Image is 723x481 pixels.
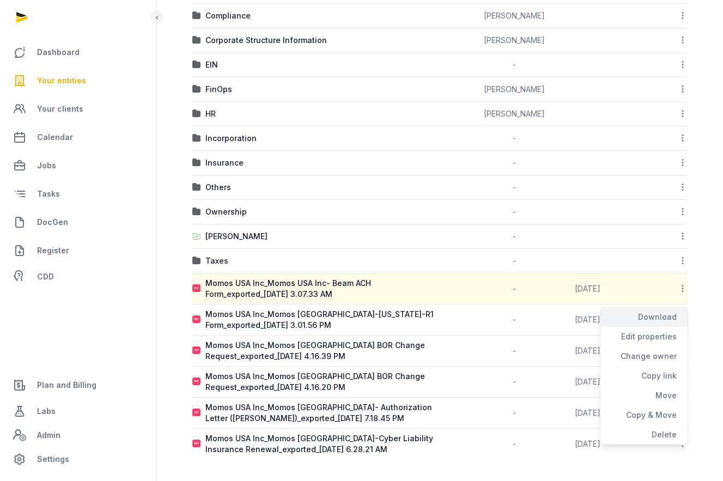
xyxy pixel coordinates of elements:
td: [PERSON_NAME] [478,4,551,28]
span: [DATE] [575,439,600,448]
span: Jobs [37,159,56,172]
td: - [478,336,551,367]
img: folder.svg [192,159,201,167]
div: Momos USA Inc_Momos USA Inc- Beam ACH Form_exported_[DATE] 3.07.33 AM [205,278,440,300]
td: - [478,126,551,151]
div: Edit properties [600,327,688,346]
td: - [478,151,551,175]
a: Admin [9,424,148,446]
a: Tasks [9,181,148,207]
img: folder.svg [192,257,201,265]
div: Change owner [600,346,688,366]
span: [DATE] [575,315,600,324]
span: Register [37,244,69,257]
img: folder.svg [192,11,201,20]
img: folder.svg [192,85,201,94]
img: pdf.svg [192,409,201,417]
a: Your clients [9,96,148,122]
div: Momos USA Inc_Momos [GEOGRAPHIC_DATA]-Cyber Liability Insurance Renewal_exported_[DATE] 6.28.21 AM [205,433,440,455]
div: Insurance [205,157,244,168]
td: - [478,273,551,305]
div: Copy link [600,366,688,386]
td: - [478,224,551,249]
a: Register [9,238,148,264]
span: Calendar [37,131,73,144]
td: [PERSON_NAME] [478,102,551,126]
a: Dashboard [9,39,148,65]
img: pdf.svg [192,378,201,386]
td: [PERSON_NAME] [478,28,551,53]
td: [PERSON_NAME] [478,77,551,102]
a: Plan and Billing [9,372,148,398]
a: Your entities [9,68,148,94]
td: - [478,429,551,460]
img: folder.svg [192,134,201,143]
div: [PERSON_NAME] [205,231,268,242]
div: Momos USA Inc_Momos [GEOGRAPHIC_DATA] BOR Change Request_exported_[DATE] 4.16.20 PM [205,371,440,393]
span: Labs [37,405,56,418]
a: Jobs [9,153,148,179]
img: pdf.svg [192,284,201,293]
img: pdf.svg [192,315,201,324]
div: Incorporation [205,133,257,144]
div: Others [205,182,231,193]
img: folder-upload.svg [192,232,201,241]
a: CDD [9,266,148,288]
span: Dashboard [37,46,80,59]
a: Settings [9,446,148,472]
img: folder.svg [192,109,201,118]
td: - [478,175,551,200]
div: Corporate Structure Information [205,35,327,46]
div: Compliance [205,10,251,21]
span: Plan and Billing [37,379,96,392]
div: Move [600,386,688,405]
div: Taxes [205,255,228,266]
span: CDD [37,270,54,283]
span: Your clients [37,102,83,115]
span: [DATE] [575,408,600,417]
span: [DATE] [575,284,600,293]
a: DocGen [9,209,148,235]
div: EIN [205,59,218,70]
span: Admin [37,429,60,442]
span: DocGen [37,216,68,229]
div: FinOps [205,84,232,95]
td: - [478,398,551,429]
td: - [478,200,551,224]
div: Copy & Move [600,405,688,425]
div: Momos USA Inc_Momos [GEOGRAPHIC_DATA]- Authorization Letter ([PERSON_NAME])_exported_[DATE] 7.18.... [205,402,440,424]
span: Settings [37,453,69,466]
img: folder.svg [192,208,201,216]
span: [DATE] [575,377,600,386]
a: Calendar [9,124,148,150]
div: Momos USA Inc_Momos [GEOGRAPHIC_DATA] BOR Change Request_exported_[DATE] 4.16.39 PM [205,340,440,362]
img: folder.svg [192,36,201,45]
img: pdf.svg [192,440,201,448]
div: Ownership [205,206,247,217]
span: Tasks [37,187,60,200]
img: folder.svg [192,60,201,69]
td: - [478,53,551,77]
a: Labs [9,398,148,424]
img: folder.svg [192,183,201,192]
span: [DATE] [575,346,600,355]
div: Download [600,307,688,327]
div: Momos USA Inc_Momos [GEOGRAPHIC_DATA]-[US_STATE]-R1 Form_exported_[DATE] 3.01.56 PM [205,309,440,331]
td: - [478,305,551,336]
img: pdf.svg [192,346,201,355]
span: Your entities [37,74,86,87]
td: - [478,367,551,398]
div: HR [205,108,216,119]
div: Delete [600,425,688,445]
td: - [478,249,551,273]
